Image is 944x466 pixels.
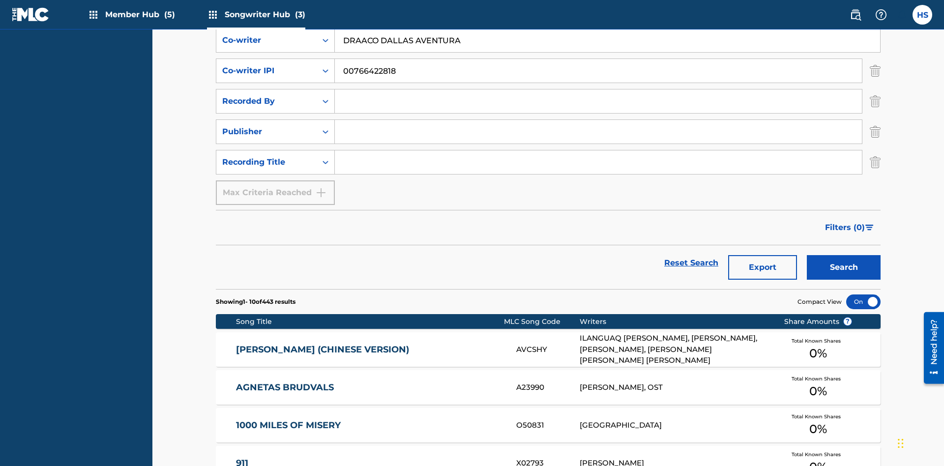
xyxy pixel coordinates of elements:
[846,5,865,25] a: Public Search
[870,58,881,83] img: Delete Criterion
[222,156,311,168] div: Recording Title
[580,420,769,431] div: [GEOGRAPHIC_DATA]
[236,420,503,431] a: 1000 MILES OF MISERY
[809,382,827,400] span: 0 %
[236,344,503,355] a: [PERSON_NAME] (CHINESE VERSION)
[207,9,219,21] img: Top Rightsholders
[516,420,579,431] div: O50831
[792,451,845,458] span: Total Known Shares
[164,10,175,19] span: (5)
[913,5,932,25] div: User Menu
[580,317,769,327] div: Writers
[870,119,881,144] img: Delete Criterion
[809,345,827,362] span: 0 %
[871,5,891,25] div: Help
[792,375,845,382] span: Total Known Shares
[222,34,311,46] div: Co-writer
[580,333,769,366] div: ILANGUAQ [PERSON_NAME], [PERSON_NAME], [PERSON_NAME], [PERSON_NAME] [PERSON_NAME] [PERSON_NAME]
[88,9,99,21] img: Top Rightsholders
[916,308,944,389] iframe: Resource Center
[844,318,852,325] span: ?
[222,65,311,77] div: Co-writer IPI
[12,7,50,22] img: MLC Logo
[222,126,311,138] div: Publisher
[580,382,769,393] div: [PERSON_NAME], OST
[819,215,881,240] button: Filters (0)
[792,337,845,345] span: Total Known Shares
[516,382,579,393] div: A23990
[728,255,797,280] button: Export
[898,429,904,458] div: Drag
[825,222,865,233] span: Filters ( 0 )
[784,317,852,327] span: Share Amounts
[895,419,944,466] iframe: Chat Widget
[105,9,175,20] span: Member Hub
[659,252,723,274] a: Reset Search
[516,344,579,355] div: AVCSHY
[222,95,311,107] div: Recorded By
[236,382,503,393] a: AGNETAS BRUDVALS
[809,420,827,438] span: 0 %
[504,317,580,327] div: MLC Song Code
[807,255,881,280] button: Search
[216,297,295,306] p: Showing 1 - 10 of 443 results
[897,10,907,20] div: Notifications
[865,225,874,231] img: filter
[870,150,881,175] img: Delete Criterion
[225,9,305,20] span: Songwriter Hub
[295,10,305,19] span: (3)
[870,89,881,114] img: Delete Criterion
[792,413,845,420] span: Total Known Shares
[797,297,842,306] span: Compact View
[875,9,887,21] img: help
[850,9,861,21] img: search
[236,317,504,327] div: Song Title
